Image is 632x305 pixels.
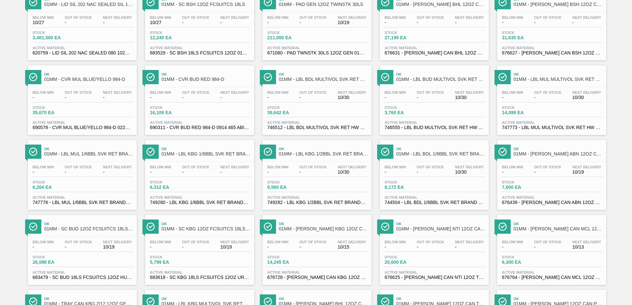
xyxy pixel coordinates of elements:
[385,275,484,280] span: 676625 - CARR CAN NTI 12OZ TWNSTK 30/12 CAN 0123
[44,72,134,76] span: Ok
[385,185,431,190] span: 8,172 EA
[498,148,507,156] img: Ícone
[103,16,132,19] span: Next Delivery
[502,195,601,199] span: Active Material
[33,106,79,110] span: Stock
[502,275,601,280] span: 676764 - CARR CAN MCL 12OZ TWNSTK 30/12 CAN 0723
[150,95,171,100] span: -
[455,170,484,175] span: 10/30
[44,2,134,7] span: 01MM - LID SIL 202 NAC SEALED SIL 1021
[182,170,210,175] span: -
[385,255,431,259] span: Stock
[140,210,257,285] a: ÍconeOk01MM - SC KBG 12OZ FCSUITCS 18LS - VBIBelow Min-Out Of Stock-Next Delivery10/19Stock5,799 ...
[182,20,210,25] span: -
[150,200,249,205] span: 749280 - LBL KBG 1/6BBL SVK RET BRAND PPS 0123 #4
[279,222,368,226] span: Ok
[502,90,523,94] span: Below Min
[417,245,444,250] span: -
[103,20,132,25] span: -
[385,16,406,19] span: Below Min
[455,245,484,250] span: -
[492,210,610,285] a: ÍconeOk01MM - [PERSON_NAME] CAN MCL 12OZ TWNSTK 30/12 CANBelow Min-Out Of Stock-Next Delivery10/1...
[417,90,444,94] span: Out Of Stock
[33,95,54,100] span: -
[502,185,548,190] span: 7,600 EA
[502,46,601,50] span: Active Material
[65,165,92,169] span: Out Of Stock
[65,20,92,25] span: -
[150,275,249,280] span: 683618 - SC KBG 18LS FCSUITCS 12OZ URL AND QR COD
[267,125,367,130] span: 746512 - LBL BDL MULTIVOL SVK RET HW PAPER 0518 #
[29,222,37,231] img: Ícone
[33,200,132,205] span: 747776 - LBL MUL 1/6BBL SVK RET BRAND PPS 0220 #4
[385,110,431,115] span: 3,760 EA
[502,16,523,19] span: Below Min
[267,51,367,55] span: 671080 - PAD TWNSTK 30LS 12OZ GEN 0194 167 ABICCN
[267,170,289,175] span: -
[267,255,314,259] span: Stock
[257,135,375,210] a: ÍconeOk01MM - LBL KBG 1/2BBL SVK RET BRAND PPS #4Below Min-Out Of Stock-Next Delivery10/30Stock9,...
[220,95,249,100] span: -
[279,72,368,76] span: Ok
[299,16,327,19] span: Out Of Stock
[150,106,196,110] span: Stock
[33,270,132,274] span: Active Material
[385,51,484,55] span: 676631 - CARR CAN BHL 12OZ CAN PK 12/12 CAN 0123
[264,222,272,231] img: Ícone
[455,165,484,169] span: Next Delivery
[150,180,196,184] span: Stock
[33,20,54,25] span: 10/27
[150,16,171,19] span: Below Min
[140,60,257,135] a: ÍconeOk01MM - CVR BUD RED 984-DBelow Min-Out Of Stock-Next Delivery-Stock16,109 EAActive Material...
[385,90,406,94] span: Below Min
[534,95,562,100] span: -
[220,16,249,19] span: Next Delivery
[267,165,289,169] span: Below Min
[33,195,132,199] span: Active Material
[573,20,601,25] span: -
[514,226,603,231] span: 01MM - CARR CAN MCL 12OZ TWNSTK 30/12 CAN
[146,222,155,231] img: Ícone
[267,245,289,250] span: -
[417,240,444,244] span: Out Of Stock
[385,46,484,50] span: Active Material
[150,165,171,169] span: Below Min
[534,90,562,94] span: Out Of Stock
[267,35,314,40] span: 211,000 EA
[502,180,548,184] span: Stock
[299,20,327,25] span: -
[417,95,444,100] span: -
[573,95,601,100] span: 10/30
[396,2,486,7] span: 01MM - CARR BHL 12OZ CAN CAN PK 12/12 CAN
[220,20,249,25] span: -
[573,90,601,94] span: Next Delivery
[65,245,92,250] span: -
[150,240,171,244] span: Below Min
[381,148,389,156] img: Ícone
[417,20,444,25] span: -
[257,60,375,135] a: ÍconeOk01MM - LBL BDL MULTIVOL SVK RET HW PAPER #3Below Min-Out Of Stock-Next Delivery10/30Stock3...
[65,16,92,19] span: Out Of Stock
[44,222,134,226] span: Ok
[267,106,314,110] span: Stock
[534,165,562,169] span: Out Of Stock
[33,245,54,250] span: -
[573,165,601,169] span: Next Delivery
[498,222,507,231] img: Ícone
[33,110,79,115] span: 35,670 EA
[417,16,444,19] span: Out Of Stock
[182,240,210,244] span: Out Of Stock
[514,222,603,226] span: Ok
[264,73,272,81] img: Ícone
[385,180,431,184] span: Stock
[33,185,79,190] span: 6,204 EA
[396,72,486,76] span: Ok
[385,195,484,199] span: Active Material
[338,95,367,100] span: 10/30
[267,95,289,100] span: -
[220,240,249,244] span: Next Delivery
[146,73,155,81] img: Ícone
[514,152,603,156] span: 01MM - CARR ABN 12OZ CAN TWNSTK 30/12 CAN AQUEOUS
[267,46,367,50] span: Active Material
[267,120,367,124] span: Active Material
